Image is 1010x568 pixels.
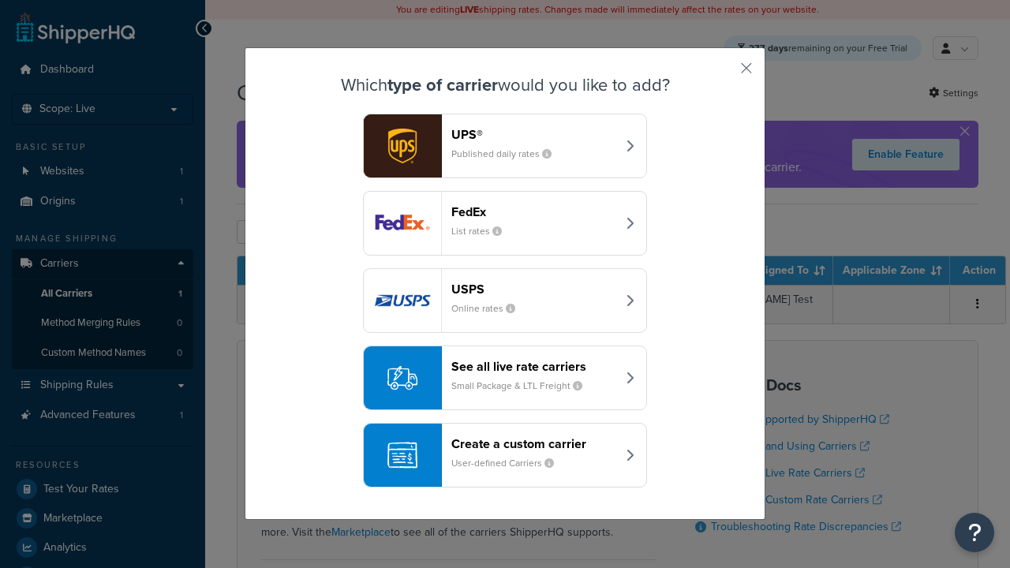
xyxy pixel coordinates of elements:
button: fedEx logoFedExList rates [363,191,647,256]
img: usps logo [364,269,441,332]
small: Small Package & LTL Freight [451,379,595,393]
header: FedEx [451,204,616,219]
button: See all live rate carriersSmall Package & LTL Freight [363,346,647,410]
button: usps logoUSPSOnline rates [363,268,647,333]
img: icon-carrier-liverate-becf4550.svg [387,363,417,393]
small: Published daily rates [451,147,564,161]
strong: type of carrier [387,72,498,98]
small: List rates [451,224,514,238]
small: User-defined Carriers [451,456,567,470]
button: Open Resource Center [955,513,994,552]
header: UPS® [451,127,616,142]
img: icon-carrier-custom-c93b8a24.svg [387,440,417,470]
header: See all live rate carriers [451,359,616,374]
button: ups logoUPS®Published daily rates [363,114,647,178]
h3: Which would you like to add? [285,76,725,95]
img: fedEx logo [364,192,441,255]
button: Create a custom carrierUser-defined Carriers [363,423,647,488]
header: Create a custom carrier [451,436,616,451]
header: USPS [451,282,616,297]
small: Online rates [451,301,528,316]
img: ups logo [364,114,441,177]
